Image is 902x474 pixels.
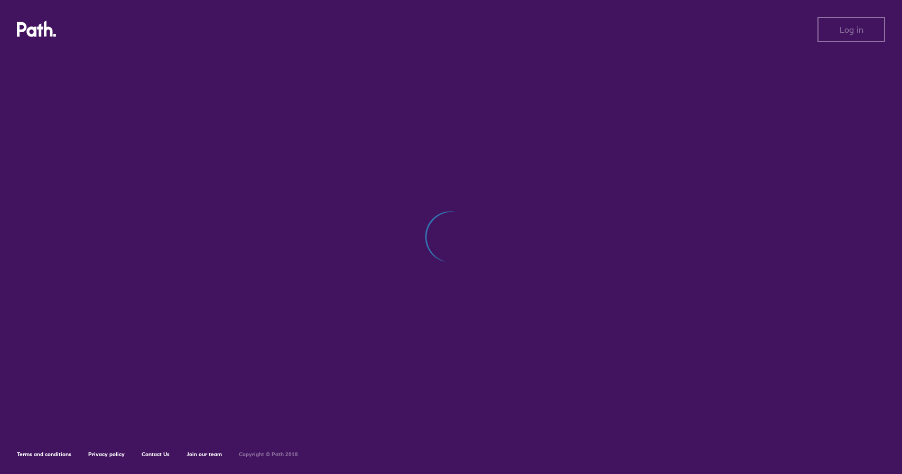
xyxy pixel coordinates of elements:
span: Log in [840,25,863,34]
a: Join our team [187,451,222,458]
h6: Copyright © Path 2018 [239,451,298,458]
a: Privacy policy [88,451,125,458]
button: Log in [817,17,885,42]
a: Contact Us [142,451,170,458]
a: Terms and conditions [17,451,71,458]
